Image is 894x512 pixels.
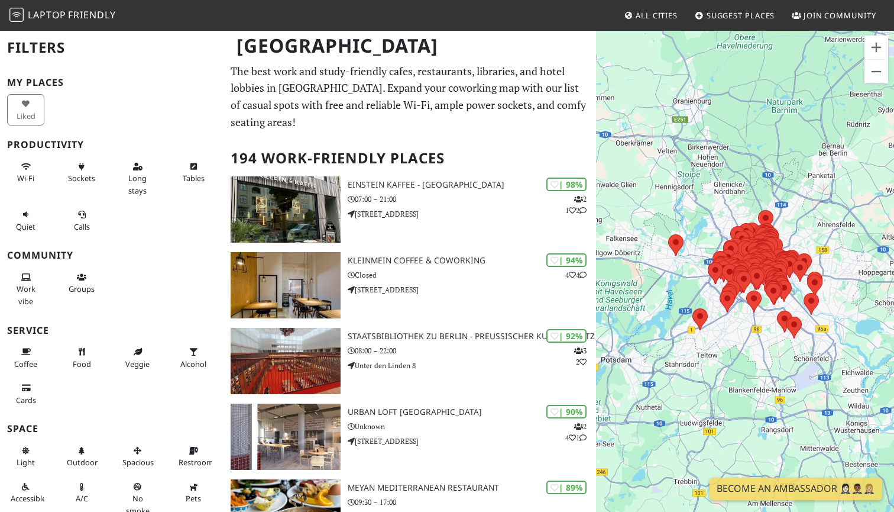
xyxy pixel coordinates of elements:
[348,208,596,220] p: [STREET_ADDRESS]
[348,194,596,205] p: 07:00 – 21:00
[175,441,212,472] button: Restroom
[16,221,35,232] span: Quiet
[119,157,156,200] button: Long stays
[122,457,154,468] span: Spacious
[7,30,216,66] h2: Filters
[348,345,596,356] p: 08:00 – 22:00
[619,5,682,26] a: All Cities
[348,269,596,281] p: Closed
[7,325,216,336] h3: Service
[180,359,206,369] span: Alcohol
[565,421,587,443] p: 2 4 1
[183,173,205,183] span: Work-friendly tables
[73,359,91,369] span: Food
[710,478,882,500] a: Become an Ambassador 🤵🏻‍♀️🤵🏾‍♂️🤵🏼‍♀️
[231,404,341,470] img: URBAN LOFT Berlin
[63,205,101,236] button: Calls
[68,8,115,21] span: Friendly
[186,493,201,504] span: Pet friendly
[231,252,341,318] img: KleinMein Coffee & Coworking
[7,250,216,261] h3: Community
[223,404,596,470] a: URBAN LOFT Berlin | 90% 241 URBAN LOFT [GEOGRAPHIC_DATA] Unknown [STREET_ADDRESS]
[565,269,587,281] p: 4 4
[7,441,44,472] button: Light
[231,328,341,394] img: Staatsbibliothek zu Berlin - Preußischer Kulturbesitz
[63,268,101,299] button: Groups
[546,178,587,191] div: | 98%
[787,5,881,26] a: Join Community
[348,256,596,266] h3: KleinMein Coffee & Coworking
[7,268,44,311] button: Work vibe
[175,342,212,373] button: Alcohol
[7,423,216,434] h3: Space
[17,173,34,183] span: Stable Wi-Fi
[546,253,587,267] div: | 94%
[128,173,147,195] span: Long stays
[348,421,596,432] p: Unknown
[67,457,98,468] span: Outdoor area
[125,359,150,369] span: Veggie
[16,395,36,405] span: Credit cards
[9,8,24,22] img: LaptopFriendly
[348,407,596,417] h3: URBAN LOFT [GEOGRAPHIC_DATA]
[546,405,587,418] div: | 90%
[69,284,95,294] span: Group tables
[179,457,213,468] span: Restroom
[348,483,596,493] h3: Meyan Mediterranean Restaurant
[864,36,888,59] button: Zoom in
[546,481,587,494] div: | 89%
[223,176,596,243] a: Einstein Kaffee - Charlottenburg | 98% 212 Einstein Kaffee - [GEOGRAPHIC_DATA] 07:00 – 21:00 [STR...
[565,194,587,216] p: 2 1 2
[231,176,341,243] img: Einstein Kaffee - Charlottenburg
[14,359,37,369] span: Coffee
[7,342,44,373] button: Coffee
[7,205,44,236] button: Quiet
[223,252,596,318] a: KleinMein Coffee & Coworking | 94% 44 KleinMein Coffee & Coworking Closed [STREET_ADDRESS]
[546,329,587,343] div: | 92%
[348,497,596,508] p: 09:30 – 17:00
[231,63,589,131] p: The best work and study-friendly cafes, restaurants, libraries, and hotel lobbies in [GEOGRAPHIC_...
[74,221,90,232] span: Video/audio calls
[63,342,101,373] button: Food
[17,284,35,306] span: People working
[63,157,101,188] button: Sockets
[119,441,156,472] button: Spacious
[63,477,101,508] button: A/C
[231,140,589,176] h2: 194 Work-Friendly Places
[7,477,44,508] button: Accessible
[348,436,596,447] p: [STREET_ADDRESS]
[7,378,44,410] button: Cards
[636,10,678,21] span: All Cities
[223,328,596,394] a: Staatsbibliothek zu Berlin - Preußischer Kulturbesitz | 92% 32 Staatsbibliothek zu Berlin - Preuß...
[348,331,596,342] h3: Staatsbibliothek zu Berlin - Preußischer Kulturbesitz
[7,77,216,88] h3: My Places
[7,139,216,150] h3: Productivity
[175,477,212,508] button: Pets
[707,10,775,21] span: Suggest Places
[804,10,876,21] span: Join Community
[574,345,587,368] p: 3 2
[690,5,780,26] a: Suggest Places
[864,60,888,83] button: Zoom out
[7,157,44,188] button: Wi-Fi
[348,360,596,371] p: Unter den Linden 8
[76,493,88,504] span: Air conditioned
[68,173,95,183] span: Power sockets
[9,5,116,26] a: LaptopFriendly LaptopFriendly
[348,284,596,295] p: [STREET_ADDRESS]
[227,30,594,62] h1: [GEOGRAPHIC_DATA]
[11,493,46,504] span: Accessible
[63,441,101,472] button: Outdoor
[17,457,35,468] span: Natural light
[348,180,596,190] h3: Einstein Kaffee - [GEOGRAPHIC_DATA]
[28,8,66,21] span: Laptop
[119,342,156,373] button: Veggie
[175,157,212,188] button: Tables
